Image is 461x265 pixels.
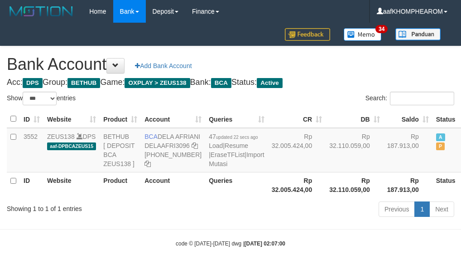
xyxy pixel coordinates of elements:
span: updated 22 secs ago [216,135,258,140]
small: code © [DATE]-[DATE] dwg | [176,240,285,247]
a: Resume [225,142,248,149]
a: Copy DELAAFRI3096 to clipboard [192,142,198,149]
a: DELAAFRI3096 [144,142,190,149]
img: Button%20Memo.svg [344,28,382,41]
span: BCA [211,78,231,88]
a: EraseTFList [211,151,245,158]
span: DPS [23,78,43,88]
th: Account: activate to sort column ascending [141,110,205,128]
h1: Bank Account [7,55,454,74]
h4: Acc: Group: Game: Bank: Status: [7,78,454,87]
a: Copy 8692458639 to clipboard [144,160,151,167]
td: Rp 32.110.059,00 [326,128,384,172]
img: MOTION_logo.png [7,5,76,18]
a: Import Mutasi [209,151,264,167]
th: Product: activate to sort column ascending [100,110,141,128]
strong: [DATE] 02:07:00 [245,240,285,247]
a: ZEUS138 [47,133,75,140]
th: DB: activate to sort column ascending [326,110,384,128]
th: Rp 32.110.059,00 [326,172,384,198]
th: Website: activate to sort column ascending [43,110,100,128]
span: 47 [209,133,258,140]
th: Website [43,172,100,198]
th: Account [141,172,205,198]
span: aaf-DPBCAZEUS15 [47,142,96,150]
td: 3552 [20,128,43,172]
img: Feedback.jpg [285,28,330,41]
th: CR: activate to sort column ascending [268,110,326,128]
th: ID: activate to sort column ascending [20,110,43,128]
th: Rp 32.005.424,00 [268,172,326,198]
a: Load [209,142,223,149]
span: BETHUB [67,78,100,88]
td: Rp 187.913,00 [384,128,432,172]
th: Queries: activate to sort column ascending [205,110,268,128]
a: 1 [414,201,430,217]
span: Paused [436,142,445,150]
th: Saldo: activate to sort column ascending [384,110,432,128]
label: Show entries [7,92,76,105]
a: Next [429,201,454,217]
span: | | | [209,133,264,167]
span: 34 [375,25,388,33]
td: DELA AFRIANI [PHONE_NUMBER] [141,128,205,172]
th: Status [432,110,459,128]
a: Previous [379,201,415,217]
th: Rp 187.913,00 [384,172,432,198]
a: 34 [337,23,389,46]
th: Status [432,172,459,198]
th: Queries [205,172,268,198]
div: Showing 1 to 1 of 1 entries [7,201,185,213]
td: Rp 32.005.424,00 [268,128,326,172]
span: Active [257,78,283,88]
label: Search: [365,92,454,105]
span: Active [436,133,445,141]
span: OXPLAY > ZEUS138 [125,78,190,88]
select: Showentries [23,92,57,105]
img: panduan.png [395,28,441,40]
th: Product [100,172,141,198]
td: BETHUB [ DEPOSIT BCA ZEUS138 ] [100,128,141,172]
th: ID [20,172,43,198]
input: Search: [390,92,454,105]
td: DPS [43,128,100,172]
a: Add Bank Account [129,58,197,74]
span: BCA [144,133,158,140]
